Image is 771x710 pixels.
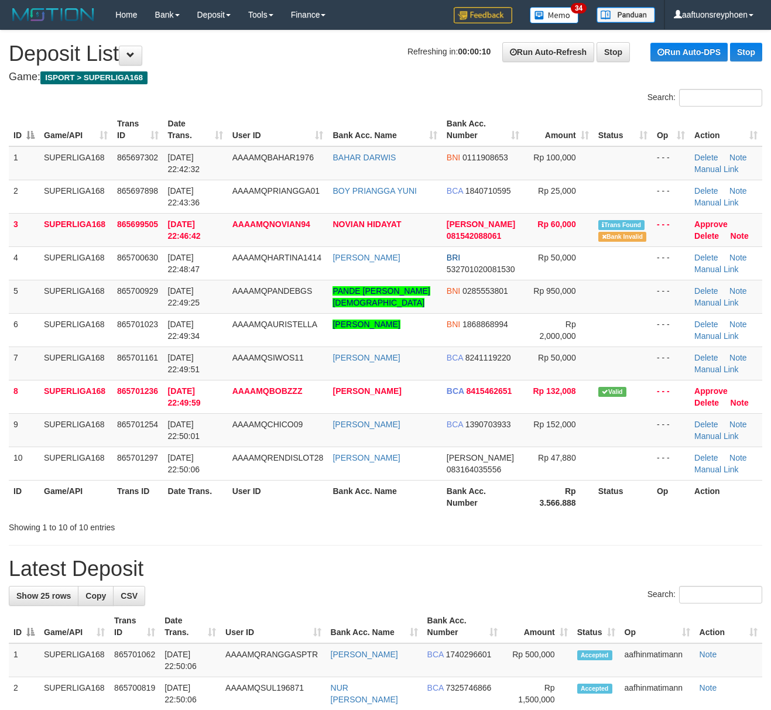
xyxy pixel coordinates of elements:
a: Show 25 rows [9,586,78,606]
span: 865700929 [117,286,158,296]
span: AAAAMQBAHAR1976 [232,153,314,162]
th: Bank Acc. Number: activate to sort column ascending [442,113,524,146]
span: [PERSON_NAME] [447,453,514,462]
span: Valid transaction [598,387,626,397]
td: - - - [652,180,690,213]
th: Trans ID: activate to sort column ascending [109,610,160,643]
a: Note [729,253,747,262]
span: BCA [427,683,444,692]
th: Game/API: activate to sort column ascending [39,113,112,146]
th: Bank Acc. Number: activate to sort column ascending [423,610,502,643]
a: Delete [694,186,718,195]
img: Button%20Memo.svg [530,7,579,23]
input: Search: [679,586,762,603]
span: 865701297 [117,453,158,462]
a: [PERSON_NAME] [333,253,400,262]
th: Action [690,480,762,513]
a: BAHAR DARWIS [333,153,396,162]
a: [PERSON_NAME] [333,353,400,362]
span: AAAAMQAURISTELLA [232,320,318,329]
a: Delete [694,286,718,296]
th: Trans ID: activate to sort column ascending [112,113,163,146]
span: [DATE] 22:49:25 [168,286,200,307]
th: User ID: activate to sort column ascending [228,113,328,146]
td: - - - [652,347,690,380]
th: Op [652,480,690,513]
span: 865701023 [117,320,158,329]
span: BCA [427,650,444,659]
strong: 00:00:10 [458,47,491,56]
th: Game/API [39,480,112,513]
span: Copy 1868868994 to clipboard [462,320,508,329]
span: Copy 0111908653 to clipboard [462,153,508,162]
span: AAAAMQPRIANGGA01 [232,186,320,195]
td: 2 [9,180,39,213]
td: SUPERLIGA168 [39,380,112,413]
th: Action: activate to sort column ascending [695,610,762,643]
span: BCA [447,386,464,396]
span: [DATE] 22:50:06 [168,453,200,474]
span: [DATE] 22:42:32 [168,153,200,174]
a: Note [729,353,747,362]
span: ISPORT > SUPERLIGA168 [40,71,148,84]
a: Manual Link [694,198,739,207]
a: BOY PRIANGGA YUNI [333,186,416,195]
td: - - - [652,146,690,180]
a: [PERSON_NAME] [333,386,401,396]
span: 865701236 [117,386,158,396]
span: BNI [447,320,460,329]
td: 3 [9,213,39,246]
label: Search: [647,89,762,107]
span: [PERSON_NAME] [447,219,515,229]
span: BCA [447,353,463,362]
a: Delete [694,420,718,429]
a: Delete [694,353,718,362]
th: Game/API: activate to sort column ascending [39,610,109,643]
span: 865701161 [117,353,158,362]
span: 865697898 [117,186,158,195]
span: [DATE] 22:46:42 [168,219,201,241]
a: CSV [113,586,145,606]
span: AAAAMQHARTINA1414 [232,253,321,262]
a: Note [729,453,747,462]
h1: Deposit List [9,42,762,66]
span: 865697302 [117,153,158,162]
span: [DATE] 22:49:59 [168,386,201,407]
span: AAAAMQRENDISLOT28 [232,453,324,462]
a: Note [731,231,749,241]
td: 8 [9,380,39,413]
span: AAAAMQPANDEBGS [232,286,313,296]
span: Rp 50,000 [538,253,576,262]
th: Bank Acc. Name: activate to sort column ascending [328,113,441,146]
span: Rp 50,000 [538,353,576,362]
span: Rp 2,000,000 [539,320,575,341]
a: Note [729,153,747,162]
a: [PERSON_NAME] [333,320,400,329]
span: Copy 0285553801 to clipboard [462,286,508,296]
td: SUPERLIGA168 [39,180,112,213]
div: Showing 1 to 10 of 10 entries [9,517,313,533]
a: Delete [694,398,719,407]
a: Manual Link [694,331,739,341]
span: Refreshing in: [407,47,491,56]
a: Manual Link [694,465,739,474]
a: NUR [PERSON_NAME] [331,683,398,704]
td: - - - [652,380,690,413]
td: 1 [9,146,39,180]
a: Note [700,683,717,692]
img: panduan.png [597,7,655,23]
a: Copy [78,586,114,606]
th: Amount: activate to sort column ascending [524,113,594,146]
td: - - - [652,246,690,280]
th: Bank Acc. Number [442,480,524,513]
a: Note [729,186,747,195]
td: 6 [9,313,39,347]
span: Similar transaction found [598,220,645,230]
span: Accepted [577,684,612,694]
a: [PERSON_NAME] [333,453,400,462]
span: Rp 47,880 [538,453,576,462]
a: Delete [694,253,718,262]
span: Copy 8415462651 to clipboard [467,386,512,396]
a: Manual Link [694,265,739,274]
td: SUPERLIGA168 [39,246,112,280]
